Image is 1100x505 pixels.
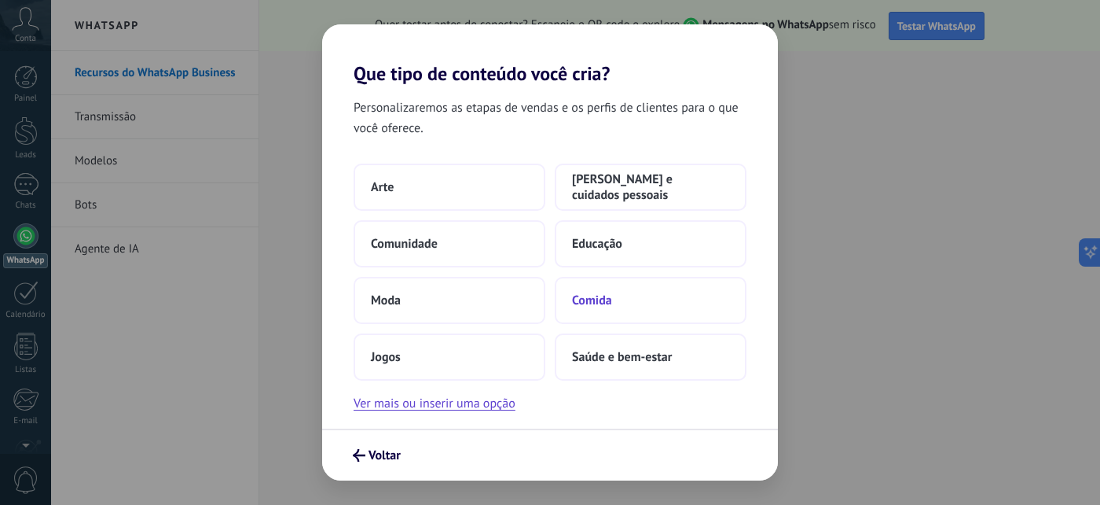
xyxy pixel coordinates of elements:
span: Saúde e bem-estar [572,349,672,365]
span: [PERSON_NAME] e cuidados pessoais [572,171,729,203]
span: Jogos [371,349,401,365]
span: Moda [371,293,401,308]
button: Saúde e bem-estar [555,334,746,381]
button: [PERSON_NAME] e cuidados pessoais [555,164,746,211]
span: Comida [572,293,612,308]
button: Voltar [346,442,408,469]
span: Comunidade [371,236,438,252]
button: Comida [555,277,746,324]
button: Moda [354,277,545,324]
button: Ver mais ou inserir uma opção [354,393,515,414]
span: Educação [572,236,622,252]
span: Personalizaremos as etapas de vendas e os perfis de clientes para o que você oferece. [354,98,746,138]
span: Voltar [368,450,401,461]
button: Comunidade [354,220,545,267]
button: Educação [555,220,746,267]
h2: Que tipo de conteúdo você cria? [322,24,778,85]
span: Arte [371,179,394,195]
button: Jogos [354,334,545,381]
button: Arte [354,164,545,211]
